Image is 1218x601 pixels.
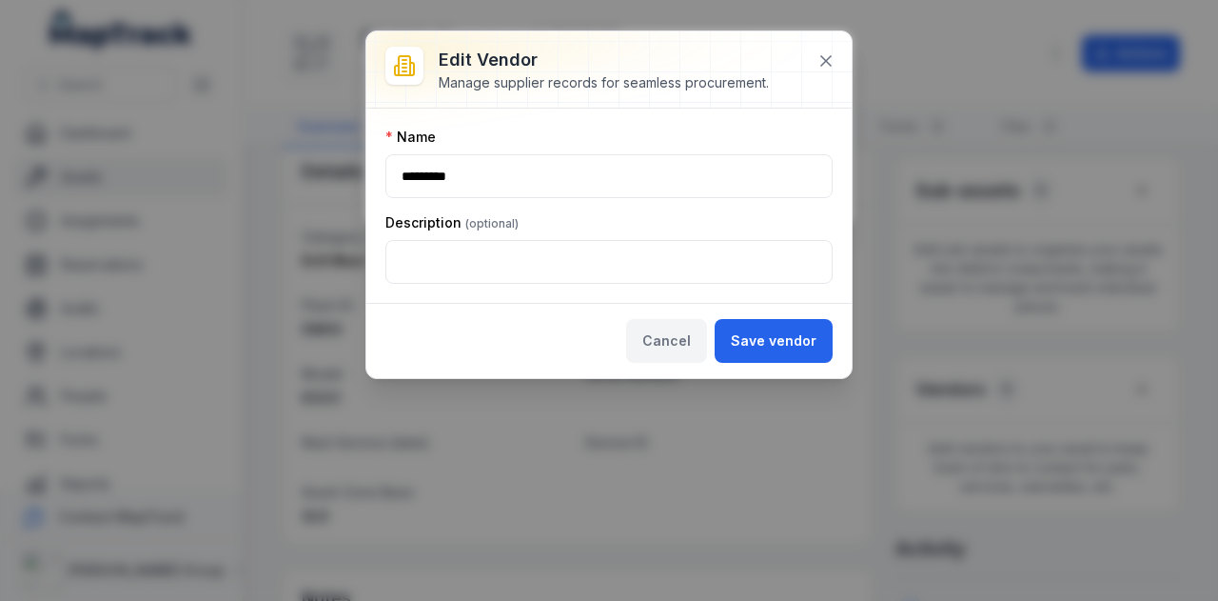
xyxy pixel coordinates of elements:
[385,213,519,232] label: Description
[439,73,769,92] div: Manage supplier records for seamless procurement.
[385,240,833,284] input: :r1l9:-form-item-label
[385,128,436,147] label: Name
[439,47,769,73] h3: Edit vendor
[626,319,707,363] button: Cancel
[715,319,833,363] button: Save vendor
[385,154,833,198] input: :r1l8:-form-item-label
